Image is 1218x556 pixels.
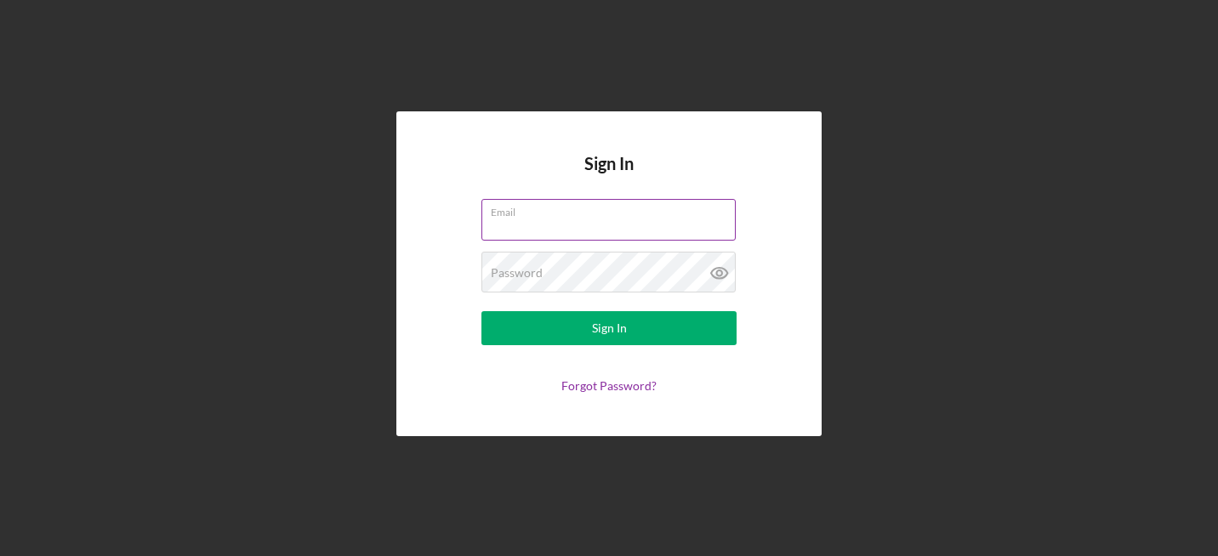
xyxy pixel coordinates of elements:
[561,378,657,393] a: Forgot Password?
[592,311,627,345] div: Sign In
[491,200,736,218] label: Email
[584,154,634,199] h4: Sign In
[491,266,543,280] label: Password
[481,311,737,345] button: Sign In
